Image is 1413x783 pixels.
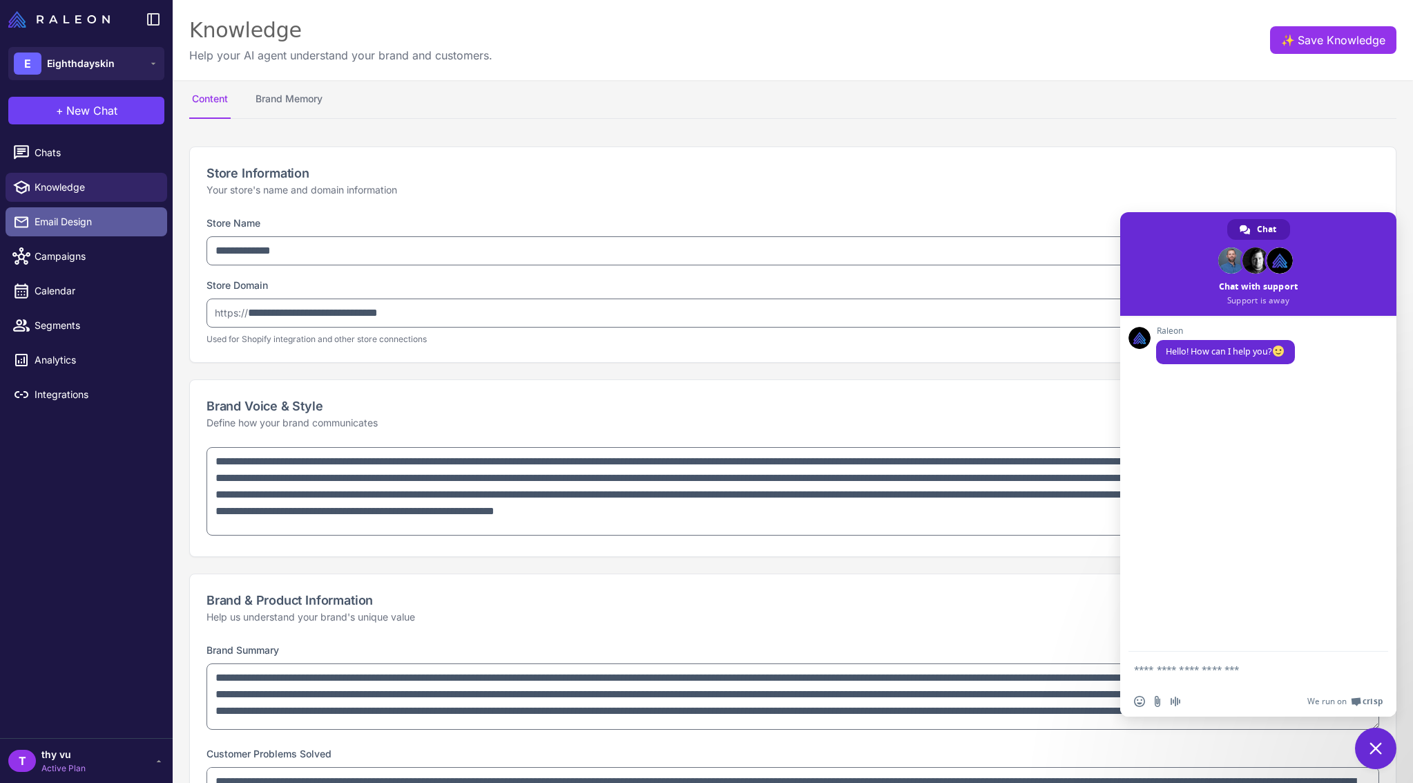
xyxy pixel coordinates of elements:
[6,242,167,271] a: Campaigns
[1307,696,1383,707] a: We run onCrisp
[8,750,36,772] div: T
[6,207,167,236] a: Email Design
[206,748,331,760] label: Customer Problems Solved
[41,762,86,775] span: Active Plan
[56,102,64,119] span: +
[1166,346,1285,357] span: Hello! How can I help you?
[1257,219,1276,240] span: Chat
[189,47,492,64] p: Help your AI agent understand your brand and customers.
[6,138,167,167] a: Chats
[8,47,164,80] button: EEighthdayskin
[1134,696,1145,707] span: Insert an emoji
[1281,32,1292,43] span: ✨
[206,610,1379,625] p: Help us understand your brand's unique value
[1152,696,1163,707] span: Send a file
[1270,26,1396,54] button: ✨Save Knowledge
[35,214,156,229] span: Email Design
[206,164,1379,182] h2: Store Information
[206,397,1379,415] h2: Brand Voice & Style
[66,102,117,119] span: New Chat
[6,346,167,375] a: Analytics
[6,276,167,305] a: Calendar
[35,249,156,264] span: Campaigns
[35,387,156,402] span: Integrations
[1227,219,1290,240] a: Chat
[35,283,156,299] span: Calendar
[206,217,260,229] label: Store Name
[6,173,167,202] a: Knowledge
[35,180,156,195] span: Knowledge
[1307,696,1347,707] span: We run on
[8,11,110,28] img: Raleon Logo
[1134,652,1355,686] textarea: Compose your message...
[1156,326,1295,336] span: Raleon
[189,80,231,119] button: Content
[35,318,156,333] span: Segments
[47,56,115,71] span: Eighthdayskin
[206,415,1379,431] p: Define how your brand communicates
[35,145,156,160] span: Chats
[6,311,167,340] a: Segments
[1363,696,1383,707] span: Crisp
[206,591,1379,610] h2: Brand & Product Information
[1355,728,1396,769] a: Close chat
[1170,696,1181,707] span: Audio message
[14,53,41,75] div: E
[6,380,167,409] a: Integrations
[35,352,156,368] span: Analytics
[8,97,164,124] button: +New Chat
[189,17,492,44] div: Knowledge
[206,279,268,291] label: Store Domain
[253,80,325,119] button: Brand Memory
[41,747,86,762] span: thy vu
[206,644,279,656] label: Brand Summary
[206,182,1379,198] p: Your store's name and domain information
[206,333,1379,346] p: Used for Shopify integration and other store connections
